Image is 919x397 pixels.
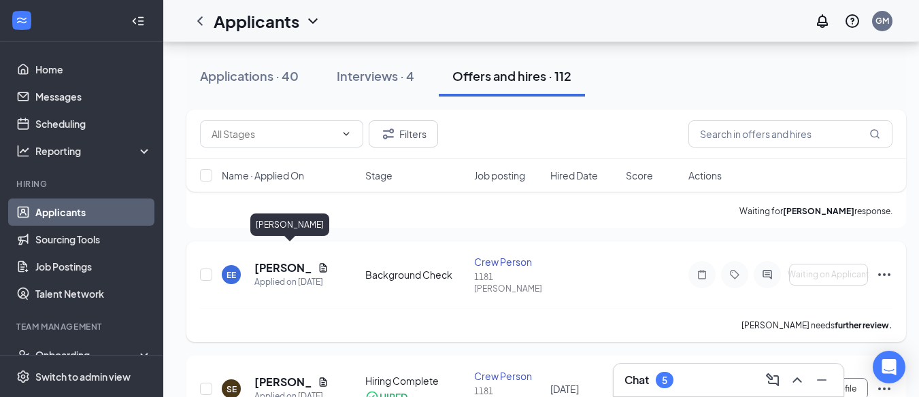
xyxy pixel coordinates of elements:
svg: ChevronUp [789,372,805,388]
svg: ActiveChat [759,269,775,280]
div: [PERSON_NAME] [250,213,329,236]
div: Crew Person [474,255,541,269]
svg: ComposeMessage [765,372,781,388]
a: Talent Network [35,280,152,307]
svg: Tag [726,269,743,280]
b: further review. [835,320,892,330]
div: Hiring [16,178,149,190]
span: Stage [365,169,392,182]
p: Waiting for response. [739,205,892,217]
a: Job Postings [35,253,152,280]
div: Reporting [35,144,152,158]
a: Messages [35,83,152,110]
span: Job posting [474,169,525,182]
div: Open Intercom Messenger [873,351,905,383]
div: EE [227,269,236,281]
svg: MagnifyingGlass [869,128,880,139]
div: Hiring Complete [365,374,467,387]
h3: Chat [624,373,649,387]
svg: ChevronDown [341,128,352,139]
button: Minimize [811,369,833,391]
div: Crew Person [474,369,541,383]
svg: Ellipses [876,381,892,397]
a: Sourcing Tools [35,226,152,253]
span: Hired Date [550,169,598,182]
div: GM [875,15,889,27]
p: [PERSON_NAME] needs [741,320,892,331]
svg: WorkstreamLogo [15,14,29,27]
b: [PERSON_NAME] [783,206,854,216]
svg: Minimize [814,372,830,388]
div: 5 [662,375,667,386]
svg: Document [318,377,329,387]
span: Score [626,169,653,182]
input: Search in offers and hires [688,120,892,148]
div: Switch to admin view [35,370,131,383]
a: Scheduling [35,110,152,137]
a: Applicants [35,198,152,226]
svg: Collapse [131,14,145,28]
svg: Filter [380,126,397,142]
svg: Analysis [16,144,30,158]
div: Interviews · 4 [337,67,414,84]
svg: QuestionInfo [844,13,860,29]
svg: ChevronDown [305,13,321,29]
svg: Notifications [814,13,831,29]
div: Background Check [365,268,467,281]
div: Applied on [DATE] [254,275,329,289]
h5: [PERSON_NAME] [254,375,312,390]
div: Team Management [16,321,149,332]
span: Name · Applied On [222,169,304,182]
div: SE [227,383,237,395]
svg: UserCheck [16,348,30,362]
svg: ChevronLeft [192,13,208,29]
div: Offers and hires · 112 [452,67,571,84]
svg: Settings [16,370,30,383]
svg: Ellipses [876,266,892,283]
div: Onboarding [35,348,140,362]
h1: Applicants [214,10,299,33]
span: [DATE] [550,383,579,395]
button: ChevronUp [786,369,808,391]
span: Actions [688,169,722,182]
span: Waiting on Applicant [788,270,869,279]
input: All Stages [212,126,335,141]
button: Waiting on Applicant [789,264,868,286]
div: Applications · 40 [200,67,299,84]
svg: Document [318,262,329,273]
a: Home [35,56,152,83]
button: Filter Filters [369,120,438,148]
svg: Note [694,269,710,280]
h5: [PERSON_NAME] [254,260,312,275]
div: 1181 [PERSON_NAME] [474,271,541,294]
button: ComposeMessage [762,369,784,391]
